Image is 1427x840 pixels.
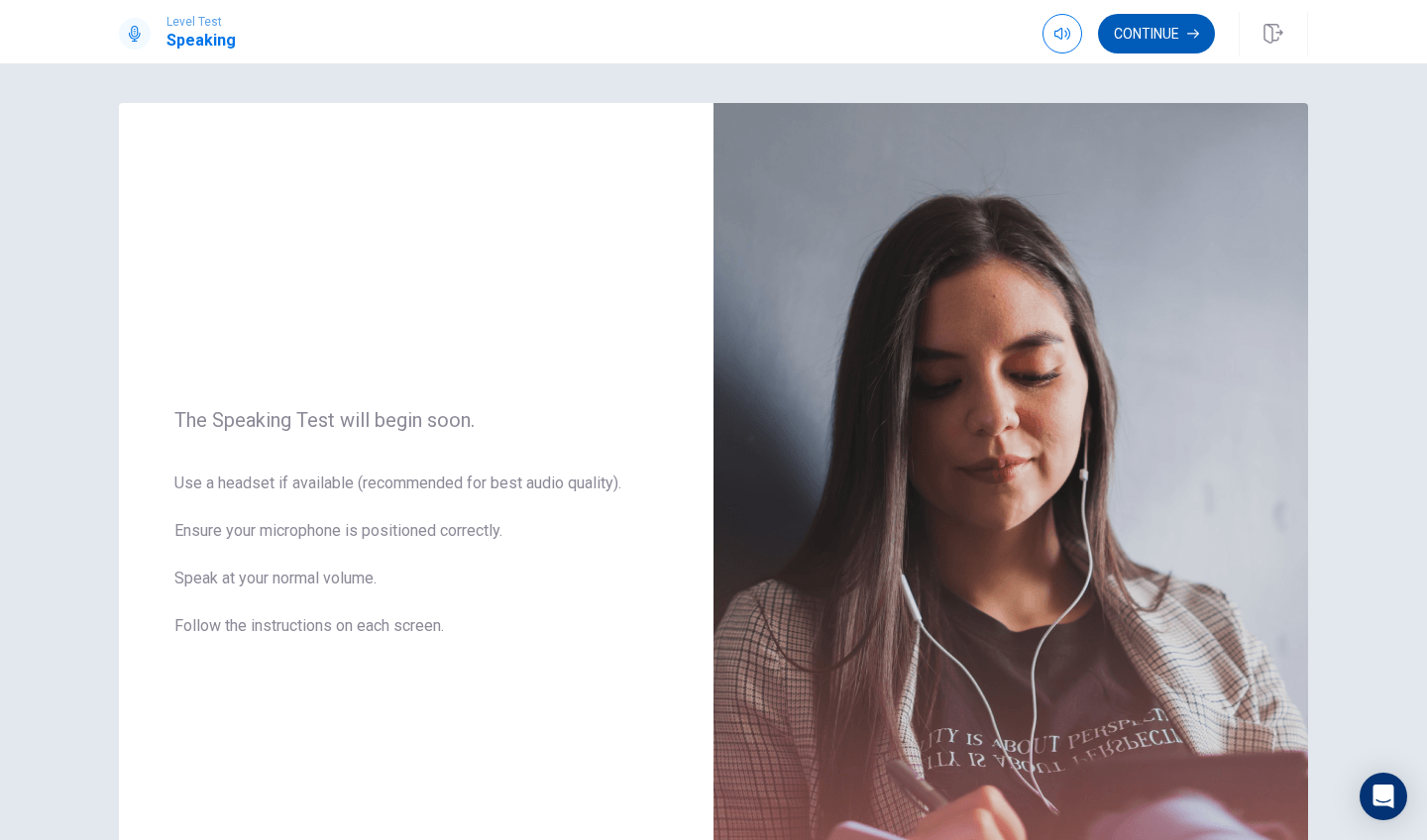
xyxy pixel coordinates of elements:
[166,15,236,29] span: Level Test
[166,29,236,52] h1: Speaking
[1098,14,1215,53] button: Continue
[174,472,658,662] span: Use a headset if available (recommended for best audio quality). Ensure your microphone is positi...
[174,408,658,432] span: The Speaking Test will begin soon.
[1360,773,1407,820] div: Open Intercom Messenger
